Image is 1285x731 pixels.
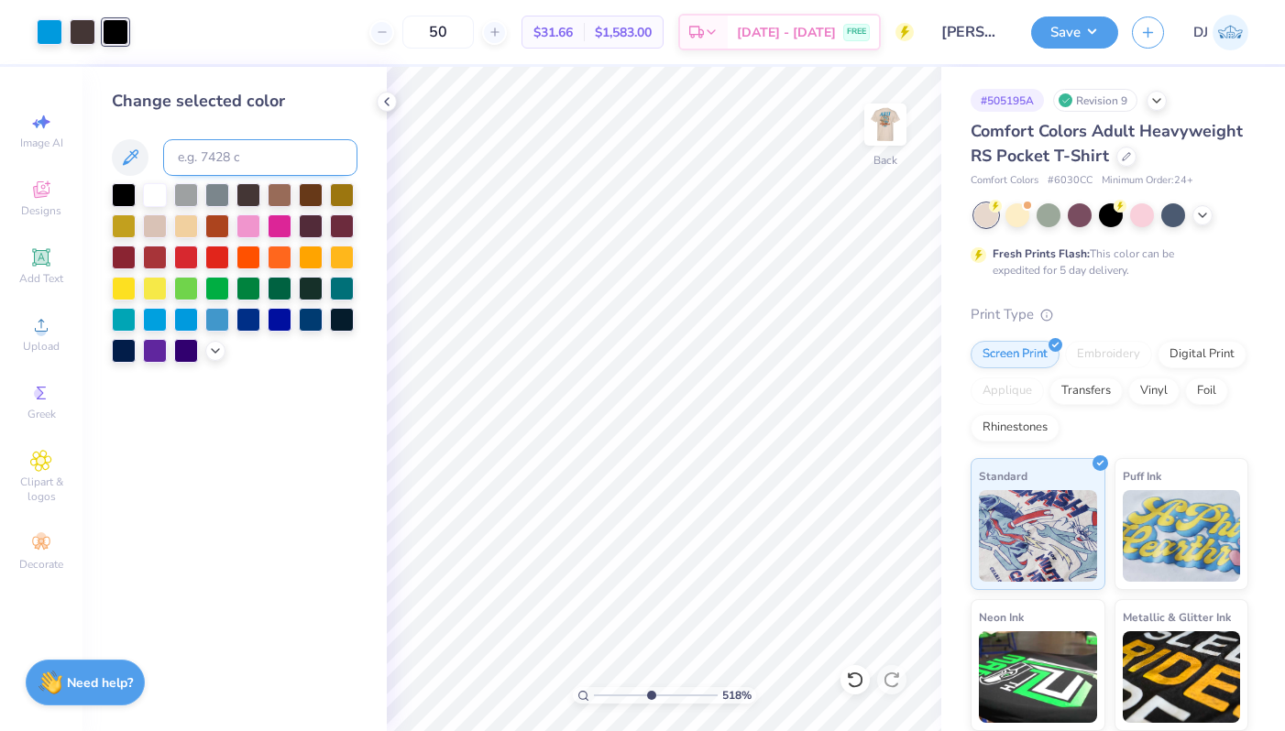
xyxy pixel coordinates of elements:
[1185,377,1228,405] div: Foil
[971,414,1060,442] div: Rhinestones
[19,271,63,286] span: Add Text
[873,152,897,169] div: Back
[971,89,1044,112] div: # 505195A
[1193,22,1208,43] span: DJ
[1065,341,1152,368] div: Embroidery
[67,674,133,692] strong: Need help?
[1049,377,1123,405] div: Transfers
[595,23,652,42] span: $1,583.00
[112,89,357,114] div: Change selected color
[737,23,836,42] span: [DATE] - [DATE]
[23,339,60,354] span: Upload
[971,377,1044,405] div: Applique
[1158,341,1247,368] div: Digital Print
[1128,377,1180,405] div: Vinyl
[1123,466,1161,486] span: Puff Ink
[847,26,866,38] span: FREE
[722,687,752,704] span: 518 %
[971,304,1248,325] div: Print Type
[993,246,1090,261] strong: Fresh Prints Flash:
[928,14,1017,50] input: Untitled Design
[1193,15,1248,50] a: DJ
[19,557,63,572] span: Decorate
[993,245,1218,278] div: This color can be expedited for 5 day delivery.
[1053,89,1137,112] div: Revision 9
[27,407,56,421] span: Greek
[402,16,474,49] input: – –
[1123,490,1241,582] img: Puff Ink
[867,106,904,143] img: Back
[9,475,73,504] span: Clipart & logos
[20,136,63,150] span: Image AI
[1123,631,1241,723] img: Metallic & Glitter Ink
[979,631,1097,723] img: Neon Ink
[979,466,1027,486] span: Standard
[979,490,1097,582] img: Standard
[533,23,573,42] span: $31.66
[979,607,1024,627] span: Neon Ink
[1031,16,1118,49] button: Save
[1213,15,1248,50] img: Deep Jujhar Sidhu
[1048,173,1093,189] span: # 6030CC
[971,341,1060,368] div: Screen Print
[971,173,1038,189] span: Comfort Colors
[1123,607,1231,627] span: Metallic & Glitter Ink
[1102,173,1193,189] span: Minimum Order: 24 +
[163,139,357,176] input: e.g. 7428 c
[971,120,1243,167] span: Comfort Colors Adult Heavyweight RS Pocket T-Shirt
[21,203,61,218] span: Designs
